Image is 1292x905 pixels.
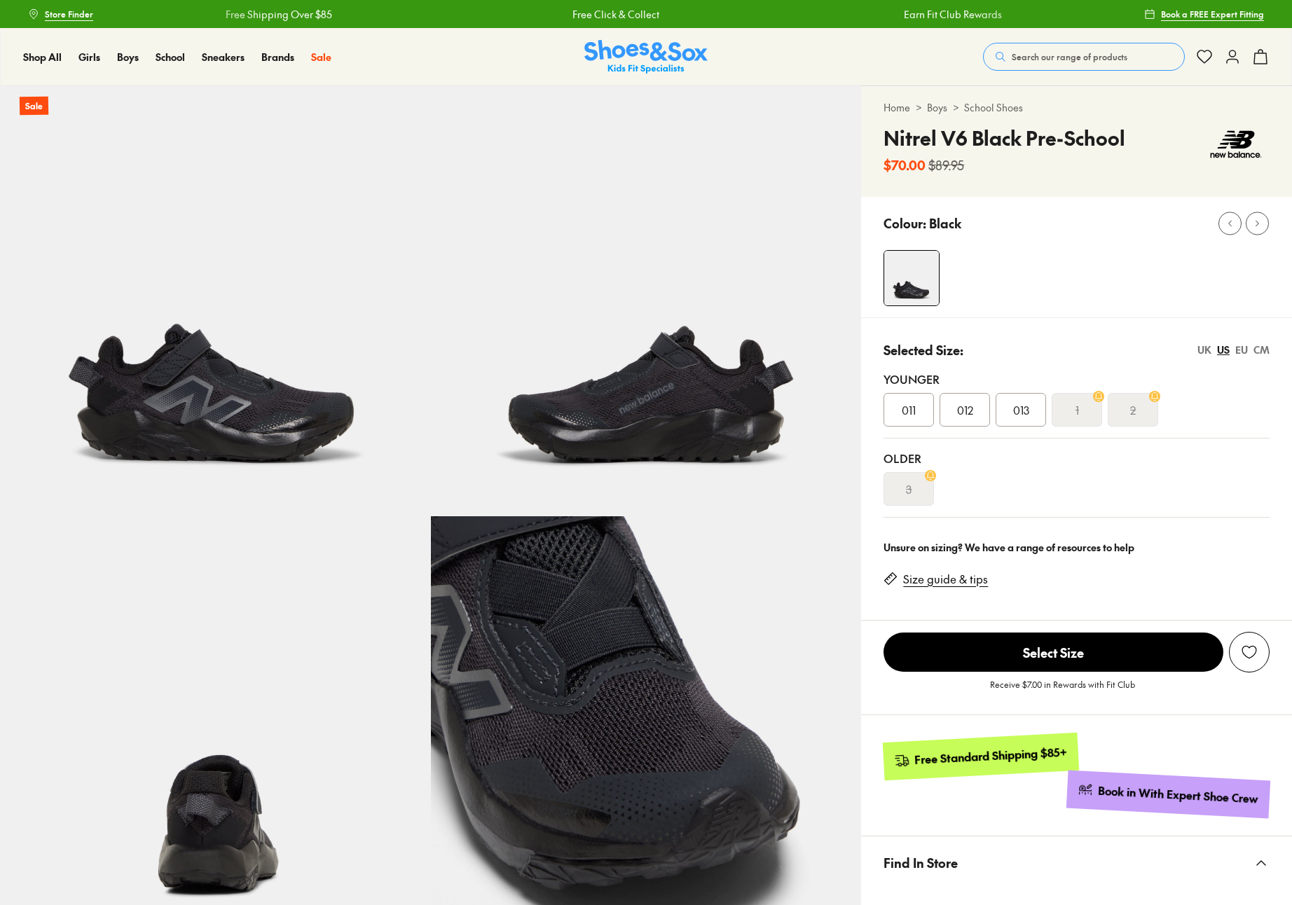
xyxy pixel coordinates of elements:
span: 012 [957,401,973,418]
span: Select Size [884,633,1223,672]
a: Earn Fit Club Rewards [904,7,1002,22]
a: Sale [311,50,331,64]
s: 1 [1075,401,1079,418]
div: UK [1197,343,1211,357]
span: 013 [1013,401,1029,418]
div: > > [884,100,1270,115]
s: 3 [906,481,912,497]
button: Find In Store [861,836,1292,889]
h4: Nitrel V6 Black Pre-School [884,123,1125,153]
p: Receive $7.00 in Rewards with Fit Club [990,678,1135,703]
p: Selected Size: [884,340,963,359]
a: Size guide & tips [903,572,988,587]
a: Store Finder [28,1,93,27]
img: SNS_Logo_Responsive.svg [584,40,708,74]
a: Brands [261,50,294,64]
button: Add to Wishlist [1229,632,1270,672]
a: Free Click & Collect [572,7,659,22]
div: Younger [884,371,1270,387]
button: Select Size [884,632,1223,672]
a: Home [884,100,910,115]
img: 4-520578_1 [884,251,939,305]
span: Book a FREE Expert Fitting [1161,8,1264,20]
button: Search our range of products [983,43,1185,71]
a: Shop All [23,50,62,64]
div: Free Standard Shipping $85+ [914,745,1068,768]
img: Vendor logo [1202,123,1270,165]
b: $70.00 [884,156,926,174]
p: Sale [20,97,48,116]
div: EU [1235,343,1248,357]
a: Shoes & Sox [584,40,708,74]
p: Colour: [884,214,926,233]
div: Book in With Expert Shoe Crew [1098,783,1259,807]
span: 011 [902,401,916,418]
a: Book in With Expert Shoe Crew [1066,771,1270,819]
a: Sneakers [202,50,245,64]
a: Book a FREE Expert Fitting [1144,1,1264,27]
a: Free Shipping Over $85 [225,7,331,22]
span: Search our range of products [1012,50,1127,63]
a: School [156,50,185,64]
div: CM [1253,343,1270,357]
span: Find In Store [884,842,958,883]
div: Unsure on sizing? We have a range of resources to help [884,540,1270,555]
a: Girls [78,50,100,64]
iframe: Find in Store [884,889,1270,890]
s: 2 [1130,401,1136,418]
a: Free Standard Shipping $85+ [883,733,1079,780]
a: Boys [117,50,139,64]
div: Older [884,450,1270,467]
a: School Shoes [964,100,1023,115]
img: 5-520579_1 [431,85,862,516]
span: Store Finder [45,8,93,20]
div: US [1217,343,1230,357]
p: Black [929,214,961,233]
s: $89.95 [928,156,964,174]
a: Boys [927,100,947,115]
